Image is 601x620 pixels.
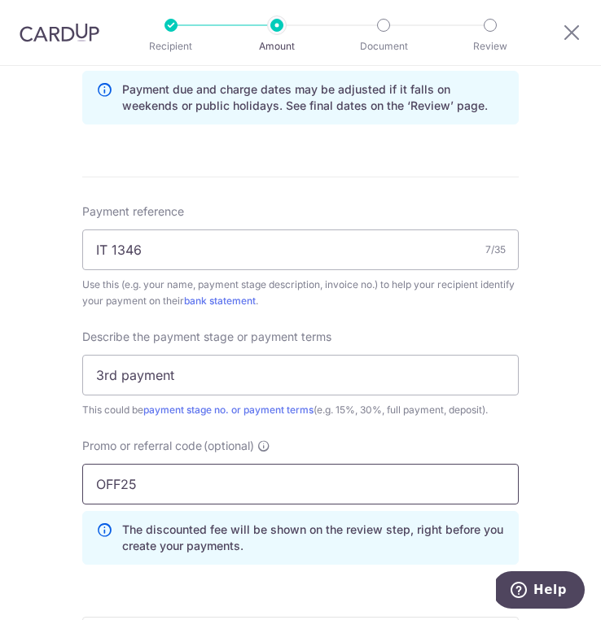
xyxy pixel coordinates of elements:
[485,242,506,258] div: 7/35
[496,571,585,612] iframe: Opens a widget where you can find more information
[122,81,505,114] p: Payment due and charge dates may be adjusted if it falls on weekends or public holidays. See fina...
[82,438,202,454] span: Promo or referral code
[244,38,309,55] p: Amount
[138,38,204,55] p: Recipient
[82,329,331,345] span: Describe the payment stage or payment terms
[20,23,99,42] img: CardUp
[184,295,256,307] a: bank statement
[143,404,314,416] a: payment stage no. or payment terms
[82,402,519,418] div: This could be (e.g. 15%, 30%, full payment, deposit).
[204,438,254,454] span: (optional)
[82,203,184,220] span: Payment reference
[458,38,523,55] p: Review
[122,522,505,554] p: The discounted fee will be shown on the review step, right before you create your payments.
[82,277,519,309] div: Use this (e.g. your name, payment stage description, invoice no.) to help your recipient identify...
[351,38,416,55] p: Document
